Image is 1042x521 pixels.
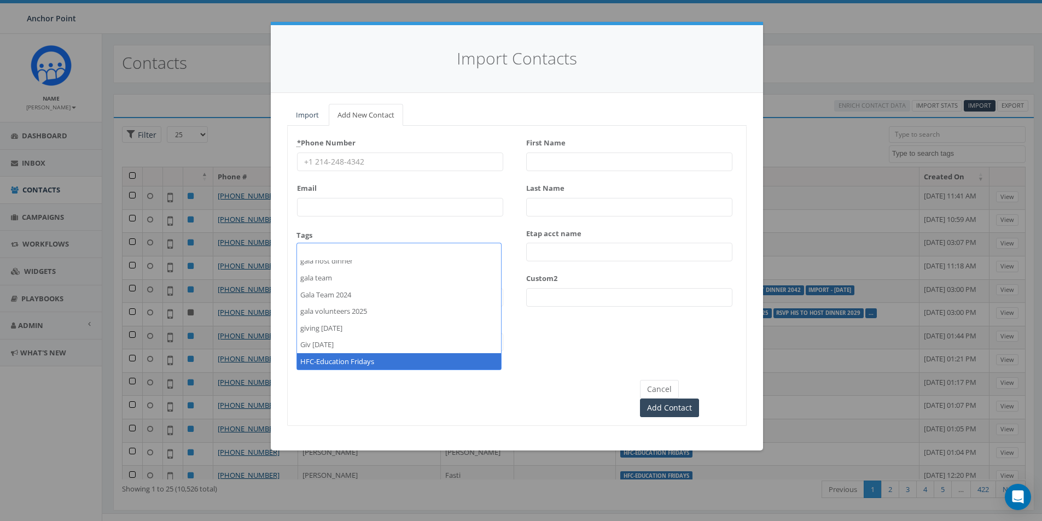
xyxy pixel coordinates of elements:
label: Tags [296,230,312,241]
label: Custom2 [526,270,557,284]
li: HFC-Education Fridays [297,353,501,370]
a: Import [287,104,328,126]
label: Email [297,179,317,194]
input: Add Contact [640,399,699,417]
h4: Import Contacts [287,47,747,71]
li: gala team [297,270,501,286]
li: Giv [DATE] [297,336,501,353]
abbr: required [297,138,301,148]
li: Gala Team 2024 [297,286,501,303]
textarea: Search [300,246,305,256]
input: Enter a valid email address (e.g., example@domain.com) [297,198,503,216]
li: gala volunteers 2025 [297,303,501,320]
label: Etap acct name [526,225,581,239]
button: Cancel [640,380,679,399]
li: giving [DATE] [297,320,501,337]
label: First Name [526,134,566,148]
input: +1 214-248-4342 [297,153,503,171]
label: Phone Number [297,134,356,148]
li: gala host dinner [297,253,501,270]
label: Last Name [526,179,564,194]
div: Open Intercom Messenger [1005,484,1031,510]
a: Add New Contact [329,104,403,126]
